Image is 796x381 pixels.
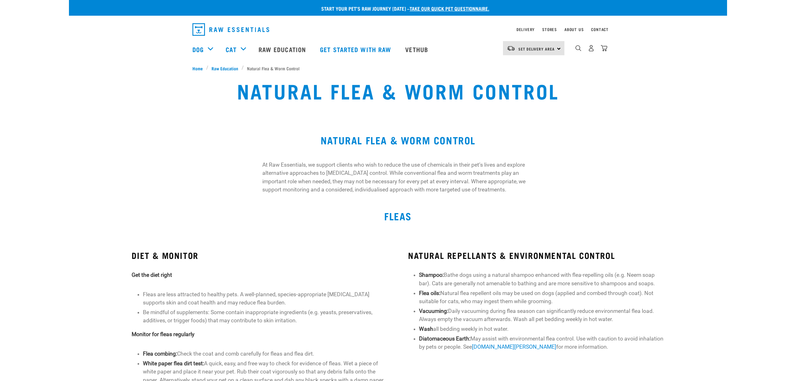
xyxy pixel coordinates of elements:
[132,250,388,260] h3: DIET & MONITOR
[74,5,732,12] p: Start your pet’s raw journey [DATE] –
[192,65,203,72] span: Home
[419,307,664,324] li: Daily vacuuming during flea season can significantly reduce environmental flea load. Always empty...
[143,290,388,307] li: Fleas are less attracted to healthy pets. A well-planned, species-appropriate [MEDICAL_DATA] supp...
[408,250,664,260] h3: NATURAL REPELLANTS & ENVIRONMENTAL CONTROL
[187,21,609,38] nav: dropdown navigation
[601,45,607,51] img: home-icon@2x.png
[419,335,664,351] li: May assist with environmental flea control. Use with caution to avoid inhalation by pets or peopl...
[262,161,534,194] p: At Raw Essentials, we support clients who wish to reduce the use of chemicals in their pet’s live...
[419,272,444,278] strong: Shampoo:
[419,289,664,306] li: Natural flea repellent oils may be used on dogs (applied and combed through coat). Not suitable f...
[143,350,388,358] li: Check the coat and comb carefully for fleas and flea dirt.
[516,28,535,30] a: Delivery
[252,37,314,62] a: Raw Education
[410,7,489,10] a: take our quick pet questionnaire.
[69,37,727,62] nav: dropdown navigation
[143,360,204,367] strong: White paper flea dirt test:
[419,308,448,314] strong: Vacuuming:
[192,210,604,222] h2: FLEAS
[192,45,204,54] a: Dog
[518,48,555,50] span: Set Delivery Area
[192,23,269,36] img: Raw Essentials Logo
[419,290,440,296] strong: Flea oils:
[591,28,609,30] a: Contact
[419,326,433,332] strong: Wash
[419,335,470,342] strong: Diatomaceous Earth:
[575,45,581,51] img: home-icon-1@2x.png
[419,271,664,287] li: Bathe dogs using a natural shampoo enhanced with flea-repelling oils (e.g. Neem soap bar). Cats a...
[143,308,388,325] li: Be mindful of supplements: Some contain inappropriate ingredients (e.g. yeasts, preservatives, ad...
[208,65,242,72] a: Raw Education
[132,331,194,337] strong: Monitor for fleas regularly
[192,134,604,146] h2: Natural Flea & Worm Control
[507,46,515,51] img: van-moving.png
[399,37,436,62] a: Vethub
[237,79,559,102] h1: Natural Flea & Worm Control
[132,272,172,278] strong: Get the diet right
[542,28,557,30] a: Stores
[143,351,177,357] strong: Flea combing:
[192,65,206,72] a: Home
[226,45,236,54] a: Cat
[472,344,556,350] a: [DOMAIN_NAME][PERSON_NAME]
[212,65,238,72] span: Raw Education
[192,65,604,72] nav: breadcrumbs
[588,45,594,51] img: user.png
[564,28,584,30] a: About Us
[419,325,664,333] li: all bedding weekly in hot water.
[314,37,399,62] a: Get started with Raw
